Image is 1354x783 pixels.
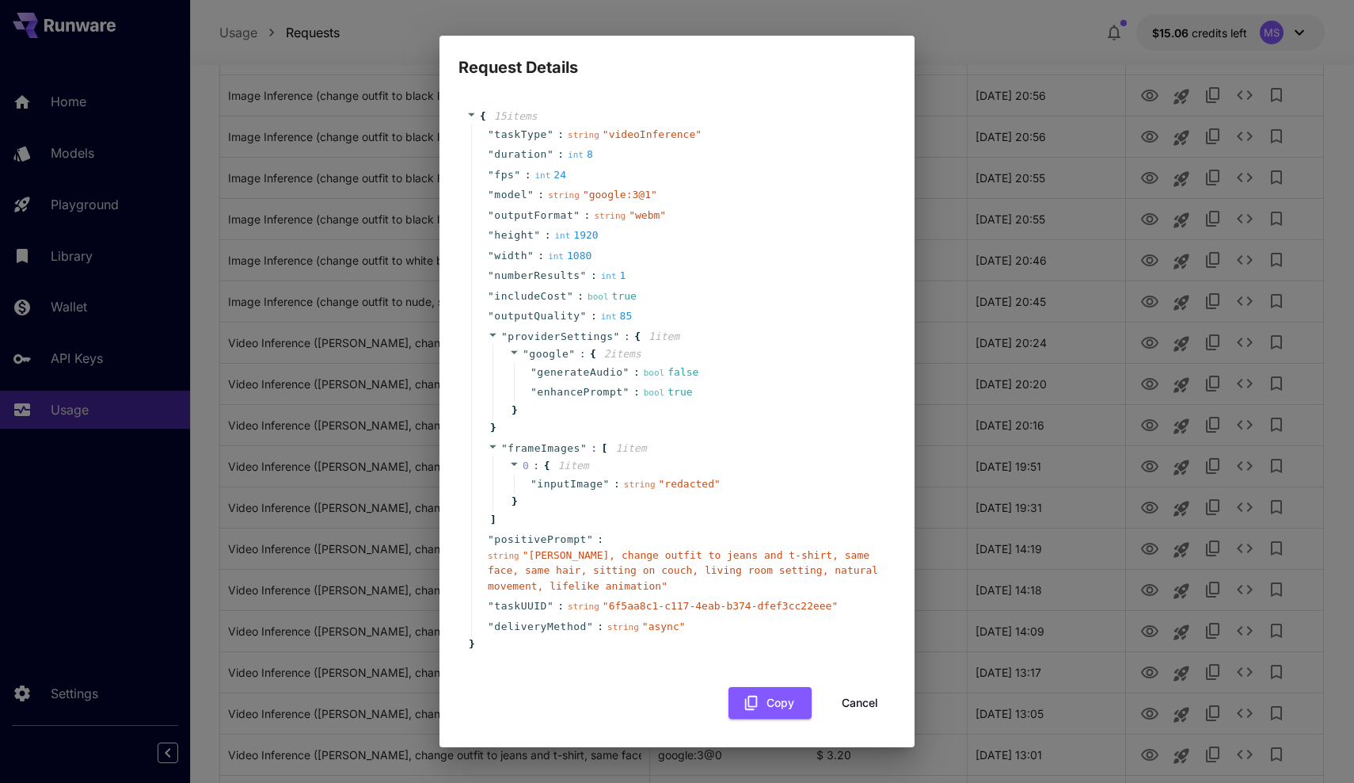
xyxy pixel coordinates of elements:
span: height [494,227,534,243]
span: : [545,227,551,243]
span: : [633,384,640,400]
span: [ [602,441,608,456]
span: " redacted " [659,478,721,490]
span: " [531,478,537,490]
span: " [488,533,494,545]
span: : [597,619,603,635]
span: " [567,290,573,302]
span: " [534,229,540,241]
span: 1 item [557,460,588,472]
span: 2 item s [604,348,641,360]
span: 15 item s [494,110,538,122]
span: : [538,248,544,264]
span: : [577,288,584,304]
span: " [PERSON_NAME], change outfit to jeans and t-shirt, same face, same hair, sitting on couch, livi... [488,549,878,592]
span: " [523,348,529,360]
span: " [580,310,587,322]
span: : [580,346,586,362]
span: includeCost [494,288,567,304]
span: " [603,478,610,490]
span: taskUUID [494,598,547,614]
span: " google:3@1 " [583,189,657,201]
span: " [488,128,494,140]
span: frameImages [508,442,580,454]
span: } [488,420,496,436]
button: Cancel [824,687,896,720]
span: " [501,442,508,454]
span: " webm " [629,209,666,221]
span: int [601,311,617,322]
span: " [488,310,494,322]
span: { [480,109,486,124]
span: model [494,187,527,203]
span: " [488,269,494,281]
span: enhancePrompt [537,384,622,400]
div: 24 [534,167,566,183]
span: " [580,442,587,454]
div: 85 [601,308,633,324]
span: { [590,346,596,362]
span: " [488,209,494,221]
span: " 6f5aa8c1-c117-4eab-b374-dfef3cc22eee " [603,600,838,612]
span: " [527,250,534,262]
span: : [597,532,603,548]
span: string [568,130,599,140]
span: " [488,148,494,160]
div: 1080 [548,248,591,264]
div: 8 [568,147,593,162]
span: : [591,308,597,324]
span: outputFormat [494,208,573,223]
span: ] [488,512,496,528]
span: " [488,169,494,181]
span: " [501,330,508,342]
span: { [634,329,641,345]
span: " [488,250,494,262]
span: : [533,458,539,474]
span: " [488,189,494,201]
span: " [514,169,520,181]
span: { [544,458,550,474]
span: string [548,190,580,201]
span: " [623,366,629,378]
span: bool [588,292,609,302]
span: " [531,386,537,398]
span: : [591,268,597,284]
h2: Request Details [439,36,915,80]
span: " [623,386,629,398]
span: } [509,494,518,510]
span: " [488,621,494,632]
div: true [644,384,693,400]
span: " [531,366,537,378]
span: " [569,348,575,360]
span: : [557,598,564,614]
span: " [488,290,494,302]
span: " [580,269,587,281]
span: " async " [642,621,686,632]
span: : [525,167,531,183]
span: " [527,189,534,201]
span: " videoInference " [603,128,702,140]
span: taskType [494,127,547,143]
span: " [573,209,580,221]
span: string [594,211,626,221]
span: deliveryMethod [494,619,587,635]
span: " [587,621,593,632]
span: duration [494,147,547,162]
span: " [547,600,553,612]
span: " [614,330,620,342]
span: " [587,533,593,545]
span: : [584,208,591,223]
span: " [488,229,494,241]
div: 1 [601,268,626,284]
span: string [488,551,519,561]
span: : [624,329,630,345]
span: 0 [523,460,529,472]
span: outputQuality [494,308,580,324]
span: inputImage [537,476,603,492]
span: providerSettings [508,330,613,342]
span: int [534,170,550,181]
span: int [601,271,617,281]
span: 1 item [648,330,679,342]
span: " [488,600,494,612]
span: string [607,622,639,632]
